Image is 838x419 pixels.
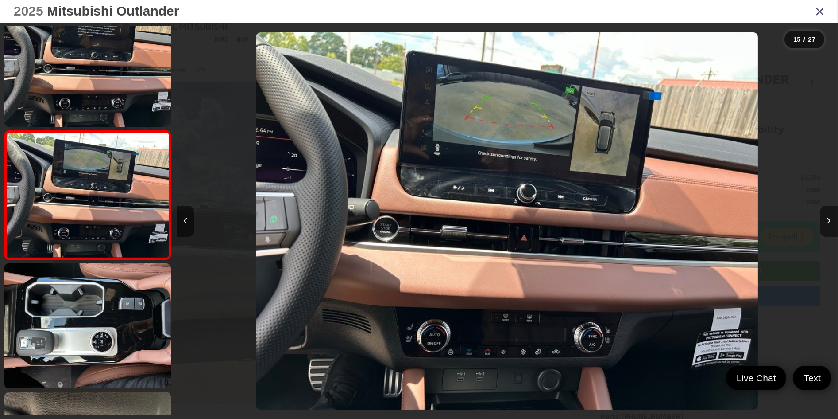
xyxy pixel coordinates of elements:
[793,35,801,43] span: 15
[3,0,173,128] img: 2025 Mitsubishi Outlander SEL
[14,4,43,18] span: 2025
[808,35,815,43] span: 27
[726,366,787,390] a: Live Chat
[177,206,194,237] button: Previous image
[47,4,179,18] span: Mitsubishi Outlander
[256,32,758,410] img: 2025 Mitsubishi Outlander SEL
[793,366,831,390] a: Text
[803,36,806,43] span: /
[177,32,838,410] div: 2025 Mitsubishi Outlander SEL 14
[3,262,173,390] img: 2025 Mitsubishi Outlander SEL
[5,133,170,257] img: 2025 Mitsubishi Outlander SEL
[815,5,824,17] i: Close gallery
[732,372,780,384] span: Live Chat
[820,206,838,237] button: Next image
[799,372,825,384] span: Text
